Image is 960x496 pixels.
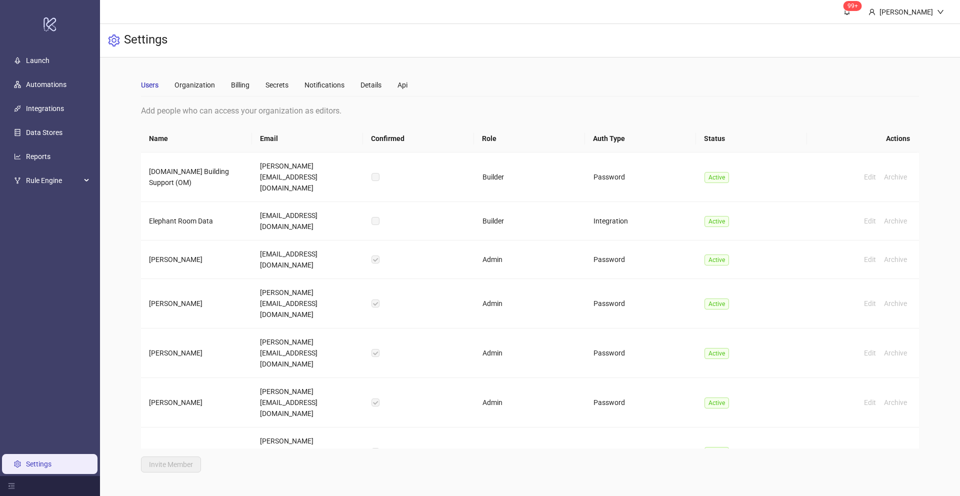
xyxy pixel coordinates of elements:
button: Archive [880,215,911,227]
div: Secrets [265,79,288,90]
td: [DOMAIN_NAME] Building Support (OM) [141,152,252,202]
td: [EMAIL_ADDRESS][DOMAIN_NAME] [252,202,363,240]
button: Edit [860,171,880,183]
th: Role [474,125,585,152]
button: Archive [880,297,911,309]
div: Add people who can access your organization as editors. [141,104,919,117]
span: setting [108,34,120,46]
td: [PERSON_NAME] [141,240,252,279]
button: Edit [860,396,880,408]
sup: 1669 [843,1,862,11]
th: Email [252,125,363,152]
td: Builder [474,202,585,240]
th: Actions [807,125,918,152]
a: Data Stores [26,128,62,136]
a: Integrations [26,104,64,112]
div: Api [397,79,407,90]
div: Notifications [304,79,344,90]
span: Active [704,397,729,408]
button: Invite Member [141,456,201,472]
td: [PERSON_NAME] [141,427,252,477]
td: Admin [474,240,585,279]
span: down [937,8,944,15]
td: Admin [474,427,585,477]
span: Active [704,216,729,227]
button: Archive [880,446,911,458]
a: Automations [26,80,66,88]
td: [PERSON_NAME] [141,279,252,328]
span: Active [704,254,729,265]
button: Archive [880,253,911,265]
button: Edit [860,253,880,265]
a: Launch [26,56,49,64]
td: Integration [585,427,696,477]
td: [EMAIL_ADDRESS][DOMAIN_NAME] [252,240,363,279]
td: [PERSON_NAME][EMAIL_ADDRESS][DOMAIN_NAME] [252,328,363,378]
div: Billing [231,79,249,90]
span: Rule Engine [26,170,81,190]
div: Organization [174,79,215,90]
td: [PERSON_NAME][EMAIL_ADDRESS][DOMAIN_NAME] [252,279,363,328]
td: Password [585,240,696,279]
td: Password [585,328,696,378]
th: Confirmed [363,125,474,152]
span: menu-fold [8,482,15,489]
div: [PERSON_NAME] [875,6,937,17]
span: fork [14,177,21,184]
div: Users [141,79,158,90]
td: Admin [474,328,585,378]
a: Reports [26,152,50,160]
th: Status [696,125,807,152]
h3: Settings [124,32,167,49]
td: Integration [585,202,696,240]
span: bell [843,8,850,15]
button: Archive [880,347,911,359]
td: Admin [474,378,585,427]
a: Settings [26,460,51,468]
td: Password [585,152,696,202]
th: Name [141,125,252,152]
div: Details [360,79,381,90]
button: Edit [860,297,880,309]
td: [PERSON_NAME][EMAIL_ADDRESS][DOMAIN_NAME] [252,427,363,477]
button: Edit [860,446,880,458]
span: Active [704,298,729,309]
td: [PERSON_NAME] [141,328,252,378]
td: Builder [474,152,585,202]
td: Elephant Room Data [141,202,252,240]
span: Active [704,348,729,359]
td: [PERSON_NAME] [141,378,252,427]
td: Password [585,279,696,328]
button: Edit [860,347,880,359]
th: Auth Type [585,125,696,152]
td: Password [585,378,696,427]
button: Edit [860,215,880,227]
button: Archive [880,171,911,183]
span: Active [704,447,729,458]
button: Archive [880,396,911,408]
td: [PERSON_NAME][EMAIL_ADDRESS][DOMAIN_NAME] [252,378,363,427]
span: user [868,8,875,15]
span: Active [704,172,729,183]
td: [PERSON_NAME][EMAIL_ADDRESS][DOMAIN_NAME] [252,152,363,202]
td: Admin [474,279,585,328]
